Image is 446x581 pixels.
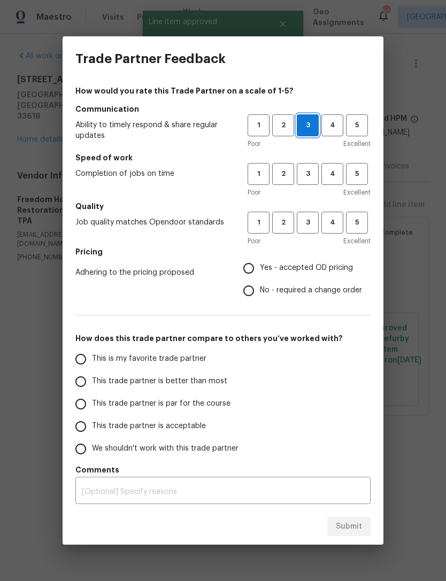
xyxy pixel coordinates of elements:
span: Completion of jobs on time [75,168,230,179]
h5: How does this trade partner compare to others you’ve worked with? [75,333,371,344]
button: 3 [297,114,319,136]
span: Excellent [343,138,371,149]
button: 3 [297,163,319,185]
span: 2 [273,168,293,180]
h3: Trade Partner Feedback [75,51,226,66]
span: 5 [347,216,367,229]
button: 5 [346,212,368,234]
span: Adhering to the pricing proposed [75,267,226,278]
span: Poor [248,138,260,149]
h5: Quality [75,201,371,212]
span: Poor [248,236,260,246]
button: 1 [248,114,270,136]
button: 1 [248,212,270,234]
button: 5 [346,163,368,185]
button: 3 [297,212,319,234]
span: Poor [248,187,260,198]
h4: How would you rate this Trade Partner on a scale of 1-5? [75,86,371,96]
span: We shouldn't work with this trade partner [92,443,239,454]
h5: Communication [75,104,371,114]
span: 5 [347,119,367,131]
button: 4 [321,163,343,185]
span: 4 [322,168,342,180]
span: 4 [322,119,342,131]
button: 2 [272,163,294,185]
span: This is my favorite trade partner [92,353,206,365]
h5: Speed of work [75,152,371,163]
div: How does this trade partner compare to others you’ve worked with? [75,348,371,460]
span: Excellent [343,187,371,198]
span: 1 [249,168,268,180]
span: Yes - accepted OD pricing [260,262,353,274]
span: Job quality matches Opendoor standards [75,217,230,228]
button: 2 [272,114,294,136]
span: Ability to timely respond & share regular updates [75,120,230,141]
button: 4 [321,114,343,136]
button: 1 [248,163,270,185]
span: No - required a change order [260,285,362,296]
span: 2 [273,119,293,131]
span: 5 [347,168,367,180]
button: 5 [346,114,368,136]
h5: Comments [75,464,371,475]
span: This trade partner is acceptable [92,421,206,432]
span: This trade partner is better than most [92,376,227,387]
span: 2 [273,216,293,229]
span: 3 [297,119,318,131]
div: Pricing [243,257,371,302]
span: 3 [298,168,318,180]
span: 4 [322,216,342,229]
button: 2 [272,212,294,234]
h5: Pricing [75,246,371,257]
span: 1 [249,119,268,131]
span: Excellent [343,236,371,246]
span: This trade partner is par for the course [92,398,230,409]
button: 4 [321,212,343,234]
span: 1 [249,216,268,229]
span: 3 [298,216,318,229]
